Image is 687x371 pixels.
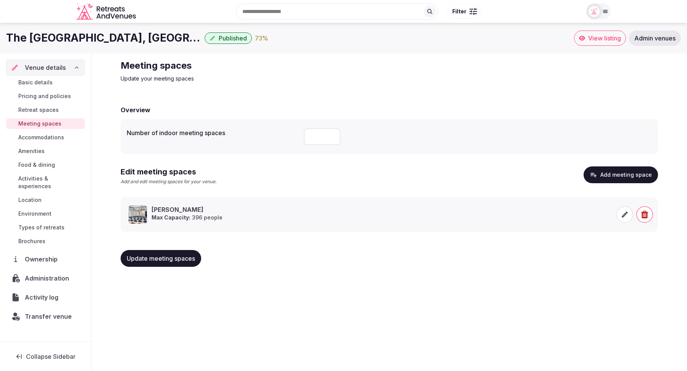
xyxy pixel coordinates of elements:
a: Pricing and policies [6,91,85,102]
h2: Meeting spaces [121,60,377,72]
a: Types of retreats [6,222,85,233]
label: Number of indoor meeting spaces [127,130,298,136]
a: Ownership [6,251,85,267]
span: Food & dining [18,161,55,169]
span: Activities & experiences [18,175,82,190]
span: Accommodations [18,134,64,141]
span: Update meeting spaces [127,255,195,262]
a: Accommodations [6,132,85,143]
button: Update meeting spaces [121,250,201,267]
span: Administration [25,274,72,283]
h3: [PERSON_NAME] [152,205,223,214]
button: 73% [255,34,268,43]
span: Admin venues [634,34,676,42]
a: Basic details [6,77,85,88]
span: View listing [588,34,621,42]
span: Basic details [18,79,53,86]
button: Collapse Sidebar [6,348,85,365]
a: Retreat spaces [6,105,85,115]
button: Filter [447,4,482,19]
span: Ownership [25,255,61,264]
div: 73 % [255,34,268,43]
button: Transfer venue [6,308,85,324]
span: Brochures [18,237,45,245]
a: Activities & experiences [6,173,85,192]
a: Administration [6,270,85,286]
button: Published [205,32,252,44]
p: Add and edit meeting spaces for your venue. [121,179,216,185]
a: Environment [6,208,85,219]
a: Amenities [6,146,85,156]
span: Published [219,34,247,42]
span: Retreat spaces [18,106,59,114]
h2: Edit meeting spaces [121,166,216,177]
p: 396 people [152,214,223,221]
span: Filter [452,8,466,15]
h1: The [GEOGRAPHIC_DATA], [GEOGRAPHIC_DATA] [6,31,202,45]
a: Meeting spaces [6,118,85,129]
span: Environment [18,210,52,218]
strong: Max Capacity: [152,214,190,221]
span: Activity log [25,293,61,302]
a: Activity log [6,289,85,305]
h2: Overview [121,105,150,115]
span: Pricing and policies [18,92,71,100]
a: Visit the homepage [76,3,137,20]
img: Hidalgo [129,205,147,224]
a: Location [6,195,85,205]
button: Add meeting space [584,166,658,183]
a: Brochures [6,236,85,247]
a: Food & dining [6,160,85,170]
svg: Retreats and Venues company logo [76,3,137,20]
a: View listing [574,31,626,46]
a: Admin venues [629,31,681,46]
span: Collapse Sidebar [26,353,76,360]
span: Types of retreats [18,224,65,231]
span: Venue details [25,63,66,72]
span: Transfer venue [25,312,72,321]
img: Matt Grant Oakes [589,6,600,17]
span: Amenities [18,147,45,155]
p: Update your meeting spaces [121,75,377,82]
span: Meeting spaces [18,120,61,127]
span: Location [18,196,42,204]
